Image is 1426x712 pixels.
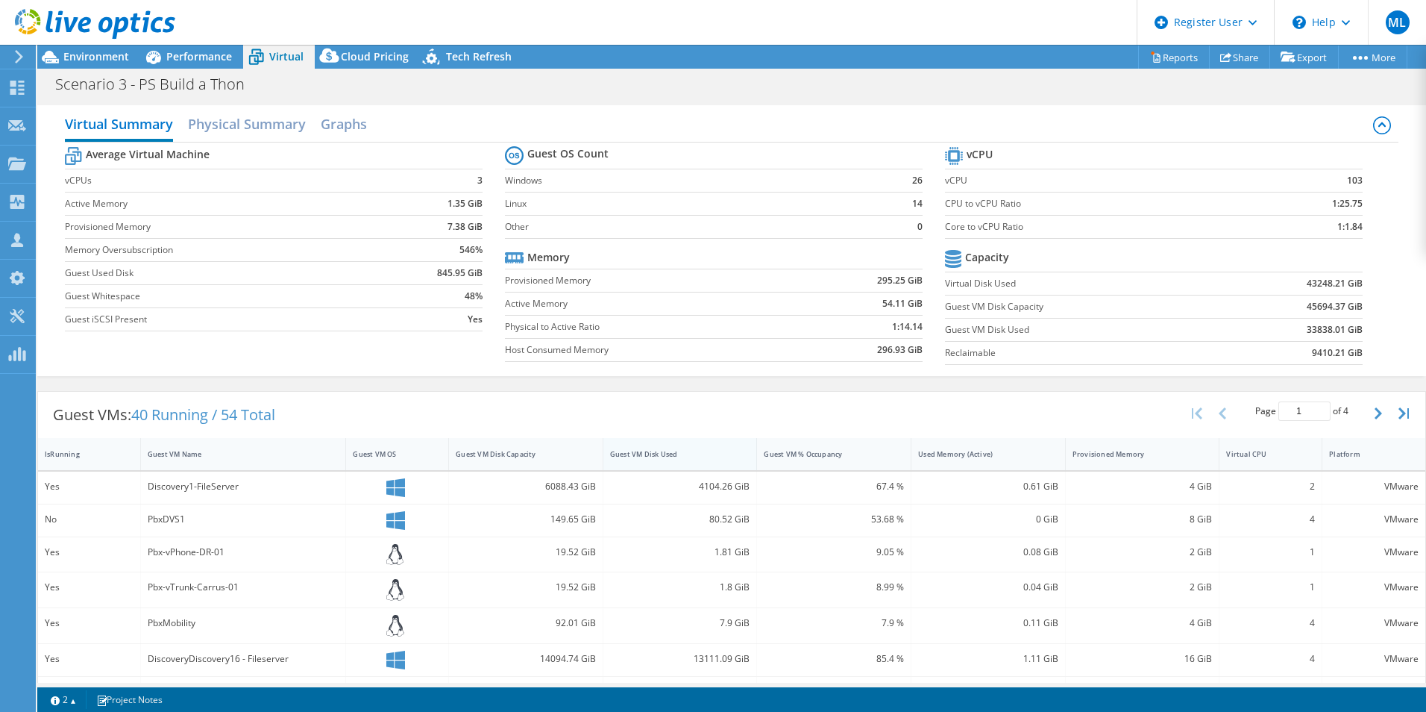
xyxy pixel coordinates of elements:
[269,49,304,63] span: Virtual
[1343,405,1348,417] span: 4
[131,405,275,425] span: 40 Running / 54 Total
[1386,10,1410,34] span: ML
[1226,615,1315,631] div: 4
[1292,16,1306,29] svg: \n
[45,511,134,528] div: No
[38,392,290,438] div: Guest VMs:
[1255,402,1348,421] span: Page of
[456,579,596,596] div: 19.52 GiB
[967,147,993,162] b: vCPU
[945,346,1218,360] label: Reclaimable
[1338,46,1407,69] a: More
[148,651,339,667] div: DiscoveryDiscovery16 - Fileserver
[764,579,904,596] div: 8.99 %
[527,146,609,161] b: Guest OS Count
[1072,651,1213,667] div: 16 GiB
[1226,579,1315,596] div: 1
[1329,579,1419,596] div: VMware
[945,299,1218,314] label: Guest VM Disk Capacity
[912,196,923,211] b: 14
[918,511,1058,528] div: 0 GiB
[1226,449,1297,459] div: Virtual CPU
[505,273,801,288] label: Provisioned Memory
[1226,511,1315,528] div: 4
[65,196,383,211] label: Active Memory
[1072,579,1213,596] div: 2 GiB
[764,615,904,631] div: 7.9 %
[1329,615,1419,631] div: VMware
[45,478,134,495] div: Yes
[63,49,129,63] span: Environment
[1072,478,1213,495] div: 4 GiB
[1072,615,1213,631] div: 4 GiB
[764,449,886,459] div: Guest VM % Occupancy
[65,266,383,281] label: Guest Used Disk
[918,478,1058,495] div: 0.61 GiB
[505,196,885,211] label: Linux
[505,173,885,188] label: Windows
[505,296,801,311] label: Active Memory
[45,544,134,560] div: Yes
[610,544,750,560] div: 1.81 GiB
[945,196,1253,211] label: CPU to vCPU Ratio
[965,250,1009,265] b: Capacity
[456,651,596,667] div: 14094.74 GiB
[877,343,923,357] b: 296.93 GiB
[912,173,923,188] b: 26
[353,449,424,459] div: Guest VM OS
[456,478,596,495] div: 6088.43 GiB
[945,173,1253,188] label: vCPU
[877,273,923,288] b: 295.25 GiB
[1269,46,1339,69] a: Export
[918,544,1058,560] div: 0.08 GiB
[437,266,483,281] b: 845.95 GiB
[1307,322,1363,337] b: 33838.01 GiB
[45,651,134,667] div: Yes
[477,173,483,188] b: 3
[468,312,483,327] b: Yes
[45,615,134,631] div: Yes
[188,109,306,139] h2: Physical Summary
[148,615,339,631] div: PbxMobility
[945,219,1253,234] label: Core to vCPU Ratio
[1226,544,1315,560] div: 1
[918,579,1058,596] div: 0.04 GiB
[459,243,483,257] b: 546%
[892,319,923,334] b: 1:14.14
[1329,478,1419,495] div: VMware
[918,651,1058,667] div: 1.11 GiB
[65,173,383,188] label: vCPUs
[456,511,596,528] div: 149.65 GiB
[166,49,232,63] span: Performance
[764,544,904,560] div: 9.05 %
[148,511,339,528] div: PbxDVS1
[1226,478,1315,495] div: 2
[764,651,904,667] div: 85.4 %
[1072,511,1213,528] div: 8 GiB
[40,690,87,709] a: 2
[1329,544,1419,560] div: VMware
[1226,651,1315,667] div: 4
[86,690,173,709] a: Project Notes
[505,319,801,334] label: Physical to Active Ratio
[148,478,339,495] div: Discovery1-FileServer
[45,579,134,596] div: Yes
[1329,511,1419,528] div: VMware
[764,511,904,528] div: 53.68 %
[86,147,210,162] b: Average Virtual Machine
[1072,449,1195,459] div: Provisioned Memory
[48,76,268,93] h1: Scenario 3 - PS Build a Thon
[918,449,1040,459] div: Used Memory (Active)
[446,49,512,63] span: Tech Refresh
[1138,46,1210,69] a: Reports
[945,322,1218,337] label: Guest VM Disk Used
[447,219,483,234] b: 7.38 GiB
[1307,276,1363,291] b: 43248.21 GiB
[1332,196,1363,211] b: 1:25.75
[1072,544,1213,560] div: 2 GiB
[65,109,173,142] h2: Virtual Summary
[148,579,339,596] div: Pbx-vTrunk-Carrus-01
[465,289,483,304] b: 48%
[505,343,801,357] label: Host Consumed Memory
[945,276,1218,291] label: Virtual Disk Used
